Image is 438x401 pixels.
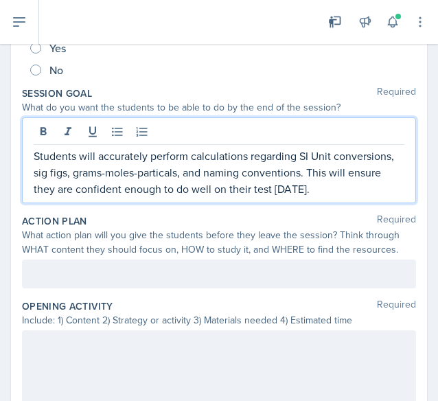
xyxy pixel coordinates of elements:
[377,87,416,100] span: Required
[22,214,87,228] label: Action Plan
[34,148,404,197] p: Students will accurately perform calculations regarding SI Unit conversions, sig figs, grams-mole...
[22,299,113,313] label: Opening Activity
[377,214,416,228] span: Required
[22,100,416,115] div: What do you want the students to be able to do by the end of the session?
[49,63,63,77] span: No
[22,87,92,100] label: Session Goal
[22,228,416,257] div: What action plan will you give the students before they leave the session? Think through WHAT con...
[22,313,416,328] div: Include: 1) Content 2) Strategy or activity 3) Materials needed 4) Estimated time
[49,41,66,55] span: Yes
[377,299,416,313] span: Required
